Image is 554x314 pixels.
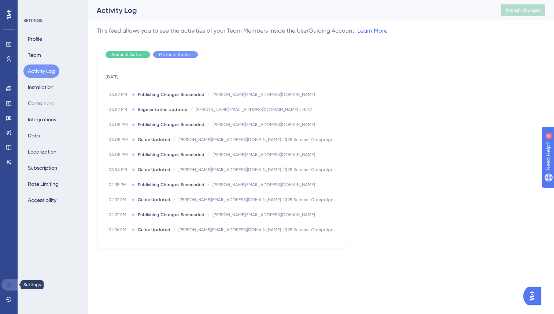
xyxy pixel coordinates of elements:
div: 6 [51,4,53,10]
div: This feed allows you to see the activities of your Team Members inside the UserGuiding Account. [97,26,387,35]
span: Guide Updated [138,197,170,203]
span: [PERSON_NAME][EMAIL_ADDRESS][DOMAIN_NAME] [213,152,315,158]
span: / [207,92,210,97]
span: 02.36 PM [108,227,129,233]
span: Guide Updated [138,137,170,143]
button: Rate Limiting [23,177,63,191]
button: Integrations [23,113,60,126]
span: Account Activity [111,52,144,58]
span: 02.38 PM [108,182,129,188]
div: SETTINGS [23,18,83,23]
span: / [173,167,176,173]
button: Team [23,48,45,62]
button: Activity Log [23,64,59,78]
button: Profile [23,32,47,45]
span: / [207,122,210,128]
iframe: UserGuiding AI Assistant Launcher [523,285,545,307]
span: / [173,137,176,143]
span: 02.37 PM [108,212,129,218]
span: [PERSON_NAME][EMAIL_ADDRESS][DOMAIN_NAME] [213,212,315,218]
span: [PERSON_NAME][EMAIL_ADDRESS][DOMAIN_NAME] / $25 Summer Campaign Side Banner (ROW) [178,167,336,173]
span: 02.37 PM [108,197,129,203]
span: 04.52 PM [108,107,129,112]
span: Publishing Changes Succeeded [138,212,204,218]
span: / [173,227,176,233]
button: Accessibility [23,193,61,207]
span: / [191,107,193,112]
span: 04.05 PM [108,137,129,143]
span: [PERSON_NAME][EMAIL_ADDRESS][DOMAIN_NAME] / $25 Summer Campaign Side Banner (ROW) [178,197,336,203]
span: [PERSON_NAME][EMAIL_ADDRESS][DOMAIN_NAME] [213,92,315,97]
span: 04.05 PM [108,122,129,128]
button: Localization [23,145,61,158]
span: Publishing Changes Succeeded [138,182,204,188]
a: Learn More [357,27,387,34]
div: Activity Log [97,5,483,15]
button: Subscription [23,161,62,174]
button: Data [23,129,44,142]
span: Publishing Changes Succeeded [138,92,204,97]
span: [PERSON_NAME][EMAIL_ADDRESS][DOMAIN_NAME] / HLTV [196,107,312,112]
span: / [173,197,176,203]
span: Material Activity [159,52,192,58]
button: Containers [23,97,58,110]
span: 04.52 PM [108,92,129,97]
span: 04.05 PM [108,152,129,158]
span: / [207,212,210,218]
span: Publishing Changes Succeeded [138,122,204,128]
td: [DATE] [106,64,339,87]
button: Installation [23,81,58,94]
span: Guide Updated [138,167,170,173]
span: Guide Updated [138,227,170,233]
span: 03.54 PM [108,167,129,173]
span: [PERSON_NAME][EMAIL_ADDRESS][DOMAIN_NAME] [213,182,315,188]
span: Publish Changes [506,7,541,13]
span: Publishing Changes Succeeded [138,152,204,158]
button: Publish Changes [501,4,545,16]
span: / [207,152,210,158]
span: / [207,182,210,188]
span: [PERSON_NAME][EMAIL_ADDRESS][DOMAIN_NAME] [213,122,315,128]
span: Segmentation Updated [138,107,188,112]
span: [PERSON_NAME][EMAIL_ADDRESS][DOMAIN_NAME] / $25 Summer Campaign Side Banner (ROW) [178,227,336,233]
span: Need Help? [17,2,46,11]
span: [PERSON_NAME][EMAIL_ADDRESS][DOMAIN_NAME] / $25 Summer Campaign Side Banner (ROW) [178,137,336,143]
